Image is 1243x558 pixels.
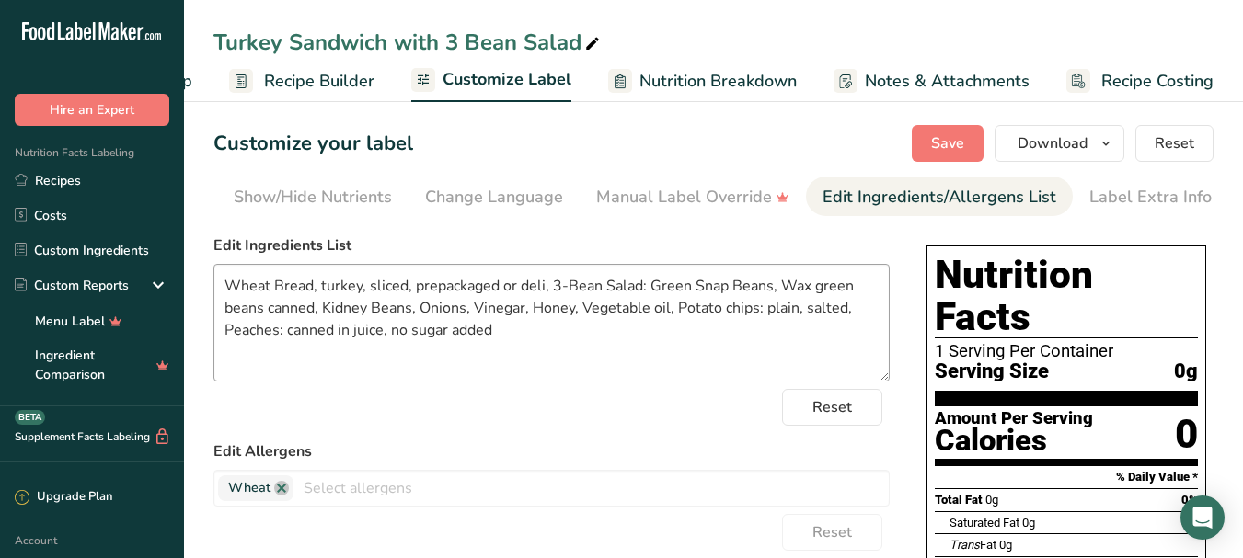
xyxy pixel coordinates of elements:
[15,488,112,507] div: Upgrade Plan
[935,493,983,507] span: Total Fat
[1175,410,1198,459] div: 0
[935,410,1093,427] div: Amount Per Serving
[596,185,789,210] div: Manual Label Override
[213,129,413,159] h1: Customize your label
[15,276,129,295] div: Custom Reports
[935,360,1049,383] span: Serving Size
[999,538,1012,552] span: 0g
[995,125,1124,162] button: Download
[1135,125,1214,162] button: Reset
[1155,132,1194,154] span: Reset
[608,61,797,102] a: Nutrition Breakdown
[935,427,1093,454] div: Calories
[234,185,392,210] div: Show/Hide Nutrients
[950,538,980,552] i: Trans
[782,514,882,551] button: Reset
[1022,516,1035,530] span: 0g
[264,69,374,94] span: Recipe Builder
[912,125,984,162] button: Save
[443,67,571,92] span: Customize Label
[1089,185,1212,210] div: Label Extra Info
[293,473,889,502] input: Select allergens
[229,61,374,102] a: Recipe Builder
[950,538,996,552] span: Fat
[639,69,797,94] span: Nutrition Breakdown
[782,389,882,426] button: Reset
[1180,495,1225,540] div: Open Intercom Messenger
[935,254,1198,338] h1: Nutrition Facts
[213,26,604,59] div: Turkey Sandwich with 3 Bean Salad
[950,516,1019,530] span: Saturated Fat
[228,478,270,498] span: Wheat
[931,132,964,154] span: Save
[425,185,563,210] div: Change Language
[1018,132,1088,154] span: Download
[935,342,1198,360] div: 1 Serving Per Container
[823,185,1056,210] div: Edit Ingredients/Allergens List
[1101,69,1214,94] span: Recipe Costing
[213,440,890,462] label: Edit Allergens
[1174,360,1198,383] span: 0g
[834,61,1030,102] a: Notes & Attachments
[812,521,852,543] span: Reset
[1181,493,1198,507] span: 0%
[411,59,571,103] a: Customize Label
[812,396,852,418] span: Reset
[15,410,45,425] div: BETA
[865,69,1030,94] span: Notes & Attachments
[15,94,169,126] button: Hire an Expert
[935,466,1198,488] section: % Daily Value *
[985,493,998,507] span: 0g
[213,234,890,256] label: Edit Ingredients List
[1066,61,1214,102] a: Recipe Costing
